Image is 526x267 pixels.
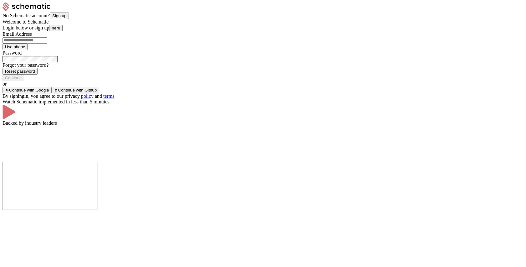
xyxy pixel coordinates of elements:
[3,81,7,86] span: or
[49,25,63,31] button: here
[3,13,50,18] span: No Schematic account?
[3,31,32,37] label: Email Address
[51,87,99,93] button: Continue with Github
[3,62,523,68] div: Forgot your password?
[3,75,24,81] button: Continue
[3,93,523,99] div: By signing in , you agree to our privacy and .
[58,88,97,92] span: Continue with Github
[3,25,523,31] div: Login below or sign up
[3,44,28,50] button: Use phone
[3,87,51,93] button: Continue with Google
[3,50,22,55] label: Password
[3,99,523,105] div: Watch Schematic implemented in less than 5 minutes
[3,162,98,210] iframe: ZoomInfo Anywhere
[3,19,523,25] div: Welcome to Schematic
[103,93,115,99] a: terms
[81,93,94,99] a: policy
[3,68,38,75] button: Reset password
[3,120,523,126] div: Backed by industry leaders
[9,88,49,92] span: Continue with Google
[50,13,69,19] button: Sign up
